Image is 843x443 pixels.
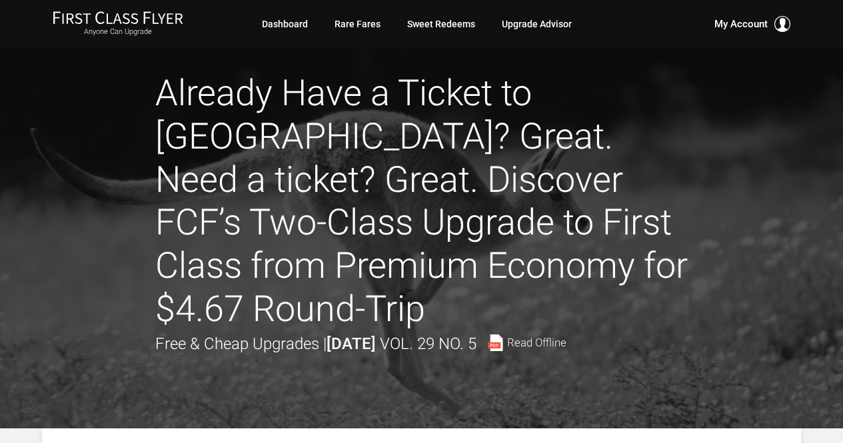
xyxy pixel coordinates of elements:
[53,11,183,37] a: First Class FlyerAnyone Can Upgrade
[155,331,566,356] div: Free & Cheap Upgrades |
[714,16,768,32] span: My Account
[335,12,381,36] a: Rare Fares
[262,12,308,36] a: Dashboard
[53,11,183,25] img: First Class Flyer
[502,12,572,36] a: Upgrade Advisor
[507,337,566,348] span: Read Offline
[487,334,566,351] a: Read Offline
[407,12,475,36] a: Sweet Redeems
[380,334,476,353] span: Vol. 29 No. 5
[155,72,688,331] h1: Already Have a Ticket to [GEOGRAPHIC_DATA]? Great. Need a ticket? Great. Discover FCF’s Two-Class...
[53,27,183,37] small: Anyone Can Upgrade
[487,334,504,351] img: pdf-file.svg
[714,16,790,32] button: My Account
[327,334,376,353] strong: [DATE]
